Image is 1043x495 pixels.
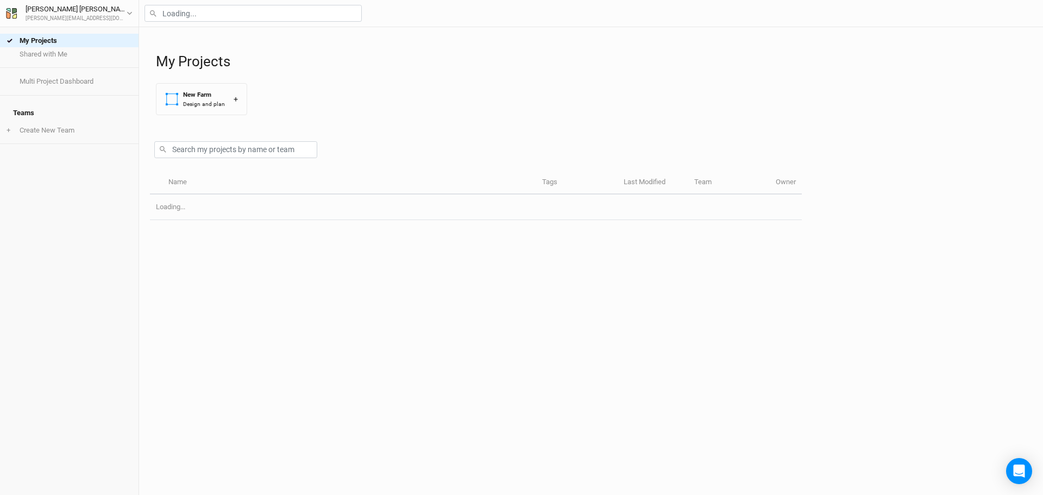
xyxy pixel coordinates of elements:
[26,4,127,15] div: [PERSON_NAME] [PERSON_NAME]
[618,171,688,195] th: Last Modified
[183,100,225,108] div: Design and plan
[1006,458,1032,484] div: Open Intercom Messenger
[5,3,133,23] button: [PERSON_NAME] [PERSON_NAME][PERSON_NAME][EMAIL_ADDRESS][DOMAIN_NAME]
[144,5,362,22] input: Loading...
[156,53,1032,70] h1: My Projects
[536,171,618,195] th: Tags
[183,90,225,99] div: New Farm
[162,171,536,195] th: Name
[688,171,770,195] th: Team
[156,83,247,115] button: New FarmDesign and plan+
[7,126,10,135] span: +
[154,141,317,158] input: Search my projects by name or team
[234,93,238,105] div: +
[150,195,802,220] td: Loading...
[770,171,802,195] th: Owner
[7,102,132,124] h4: Teams
[26,15,127,23] div: [PERSON_NAME][EMAIL_ADDRESS][DOMAIN_NAME]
